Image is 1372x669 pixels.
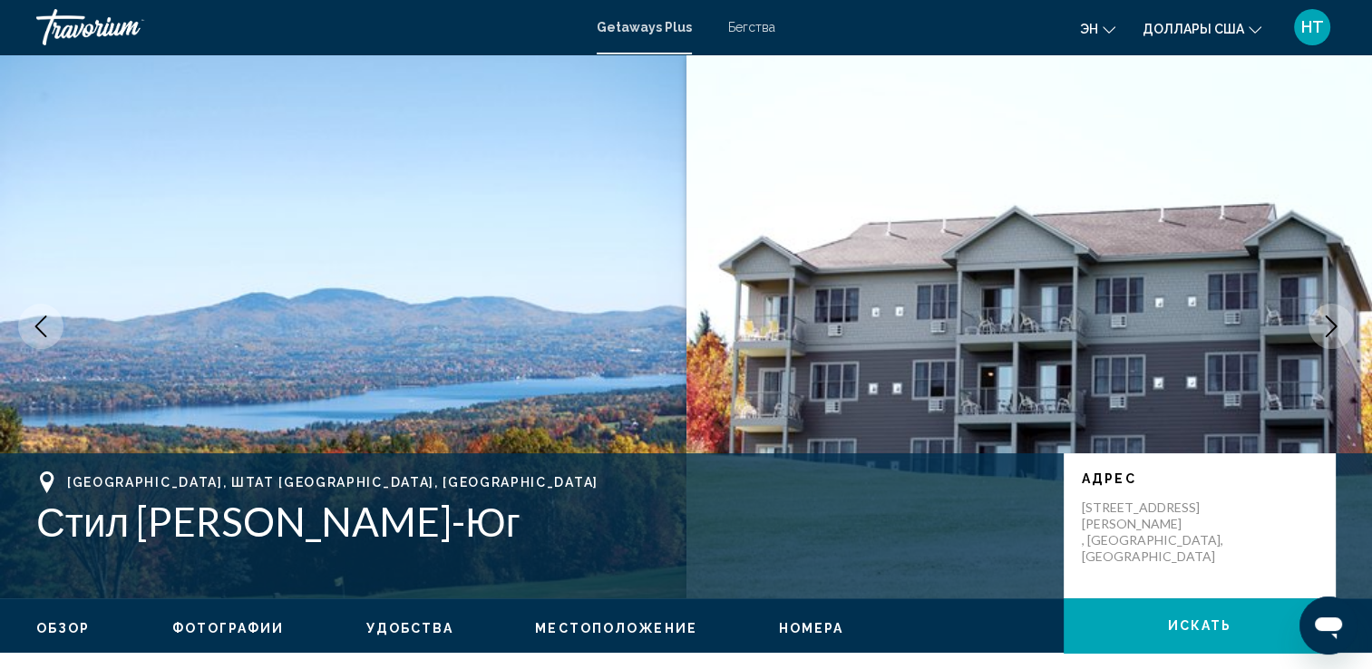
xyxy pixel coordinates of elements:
[535,620,696,636] button: Местоположение
[1168,619,1232,634] span: Искать
[1309,304,1354,349] button: Следующее изображение
[1299,596,1357,654] iframe: Кнопка запуска окна обмена сообщениями
[728,20,775,34] a: Бегства
[1082,499,1227,565] p: [STREET_ADDRESS][PERSON_NAME] , [GEOGRAPHIC_DATA], [GEOGRAPHIC_DATA]
[1301,18,1324,36] span: НТ
[779,621,844,635] span: Номера
[779,620,844,636] button: Номера
[18,304,63,349] button: Предыдущее изображение
[1064,598,1336,653] button: Искать
[36,621,91,635] span: Обзор
[1082,471,1318,486] p: Адрес
[535,621,696,635] span: Местоположение
[36,620,91,636] button: Обзор
[1080,22,1098,36] span: эн
[36,498,1046,545] h1: Стил [PERSON_NAME]-Юг
[172,621,285,635] span: Фотографии
[67,475,598,490] span: [GEOGRAPHIC_DATA], штат [GEOGRAPHIC_DATA], [GEOGRAPHIC_DATA]
[1143,22,1244,36] span: Доллары США
[597,20,692,34] a: Getaways Plus
[366,621,454,635] span: Удобства
[1289,8,1336,46] button: Пользовательское меню
[1143,15,1261,42] button: Изменить валюту
[366,620,454,636] button: Удобства
[172,620,285,636] button: Фотографии
[1080,15,1115,42] button: Изменение языка
[36,9,579,45] a: Травориум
